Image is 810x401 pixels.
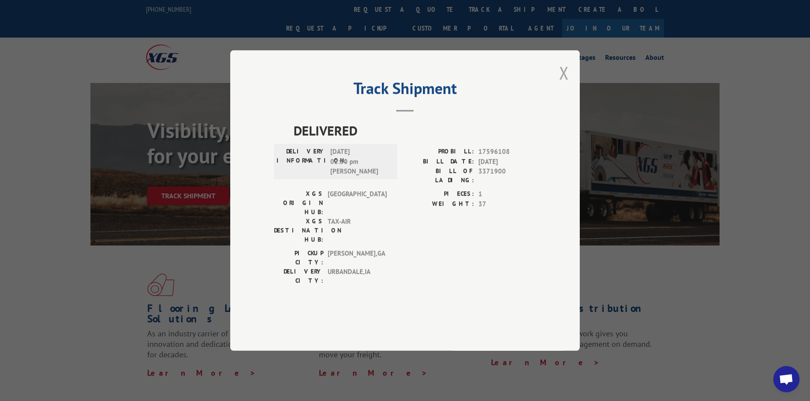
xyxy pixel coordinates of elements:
span: URBANDALE , IA [328,267,387,285]
div: Open chat [773,366,800,392]
label: BILL DATE: [405,157,474,167]
button: Close modal [559,61,569,84]
span: [DATE] [478,157,536,167]
label: PIECES: [405,189,474,199]
span: TAX-AIR [328,217,387,244]
label: DELIVERY INFORMATION: [277,147,326,176]
label: PICKUP CITY: [274,249,323,267]
label: XGS DESTINATION HUB: [274,217,323,244]
span: [PERSON_NAME] , GA [328,249,387,267]
span: 37 [478,199,536,209]
span: 17596108 [478,147,536,157]
h2: Track Shipment [274,82,536,99]
label: BILL OF LADING: [405,166,474,185]
label: WEIGHT: [405,199,474,209]
label: DELIVERY CITY: [274,267,323,285]
span: [GEOGRAPHIC_DATA] [328,189,387,217]
span: DELIVERED [294,121,536,140]
span: 1 [478,189,536,199]
span: 3371900 [478,166,536,185]
label: XGS ORIGIN HUB: [274,189,323,217]
span: [DATE] 02:30 pm [PERSON_NAME] [330,147,389,176]
label: PROBILL: [405,147,474,157]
